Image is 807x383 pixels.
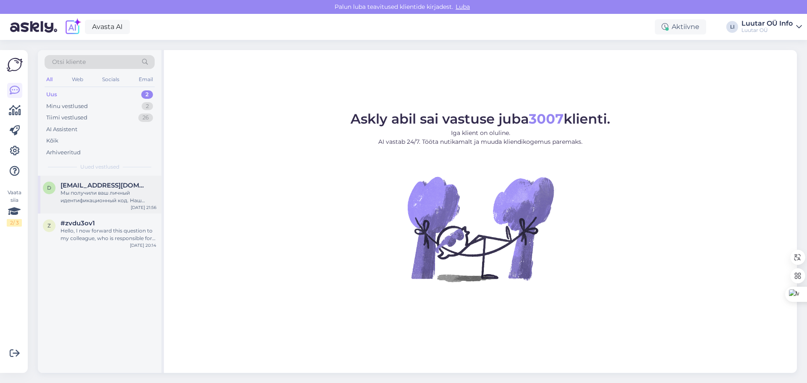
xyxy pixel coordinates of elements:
img: explore-ai [64,18,82,36]
div: Tiimi vestlused [46,114,87,122]
div: Email [137,74,155,85]
div: [DATE] 21:56 [131,204,156,211]
span: D [47,185,51,191]
div: Aktiivne [655,19,706,34]
div: Web [70,74,85,85]
p: Iga klient on oluline. AI vastab 24/7. Tööta nutikamalt ja muuda kliendikogemus paremaks. [351,129,610,146]
a: Luutar OÜ InfoLuutar OÜ [741,20,802,34]
span: #zvdu3ov1 [61,219,95,227]
div: AI Assistent [46,125,77,134]
div: Hello, I now forward this question to my colleague, who is responsible for this. The reply will b... [61,227,156,242]
div: Vaata siia [7,189,22,227]
span: Otsi kliente [52,58,86,66]
div: Minu vestlused [46,102,88,111]
div: Arhiveeritud [46,148,81,157]
div: 2 [142,102,153,111]
img: Askly Logo [7,57,23,73]
span: Daniilrevlers@gmail.com [61,182,148,189]
div: LI [726,21,738,33]
a: Avasta AI [85,20,130,34]
div: Kõik [46,137,58,145]
b: 3007 [529,111,564,127]
div: [DATE] 20:14 [130,242,156,248]
div: Luutar OÜ [741,27,793,34]
span: Uued vestlused [80,163,119,171]
img: No Chat active [405,153,556,304]
span: Askly abil sai vastuse juba klienti. [351,111,610,127]
div: All [45,74,54,85]
div: Luutar OÜ Info [741,20,793,27]
div: 2 / 3 [7,219,22,227]
span: z [47,222,51,229]
div: Socials [100,74,121,85]
span: Luba [453,3,472,11]
div: Uus [46,90,57,99]
div: Мы получили ваш личный идентификационный код. Наш сотрудник проверит статус вашего платежа и дого... [61,189,156,204]
div: 2 [141,90,153,99]
div: 26 [138,114,153,122]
